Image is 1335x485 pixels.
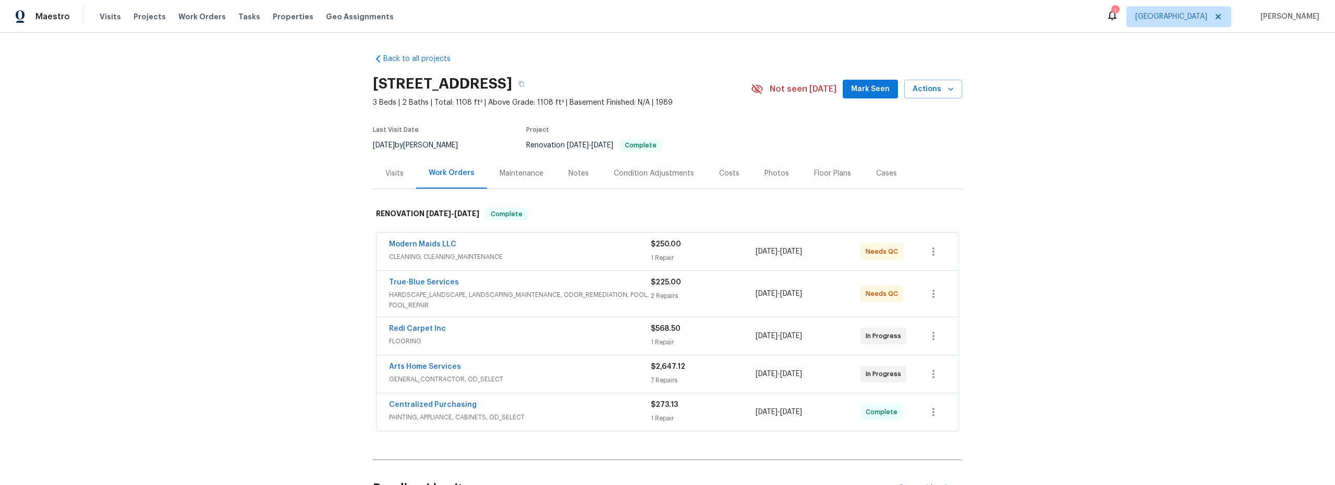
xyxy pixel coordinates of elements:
span: Not seen [DATE] [770,84,836,94]
span: Properties [273,11,313,22]
a: True-Blue Services [389,279,459,286]
span: Complete [487,209,527,219]
a: Centralized Purchasing [389,401,477,408]
span: [DATE] [756,408,778,416]
div: 7 Repairs [651,375,756,385]
span: [DATE] [567,142,589,149]
span: CLEANING, CLEANING_MAINTENANCE [389,252,651,262]
span: - [756,246,802,257]
div: RENOVATION [DATE]-[DATE]Complete [373,197,962,231]
div: Costs [719,168,739,179]
span: Renovation [526,142,662,149]
span: Actions [913,83,954,96]
span: [GEOGRAPHIC_DATA] [1135,11,1207,22]
span: - [426,210,479,217]
span: $250.00 [651,241,681,248]
span: $568.50 [651,325,681,332]
span: - [756,407,802,417]
span: In Progress [866,331,905,341]
span: Complete [621,142,661,148]
span: Needs QC [866,289,902,299]
span: HARDSCAPE_LANDSCAPE, LANDSCAPING_MAINTENANCE, ODOR_REMEDIATION, POOL, POOL_REPAIR [389,290,651,310]
div: 1 [1111,6,1119,17]
a: Redi Carpet Inc [389,325,446,332]
span: [DATE] [780,290,802,297]
h2: [STREET_ADDRESS] [373,79,512,89]
div: 2 Repairs [651,291,756,301]
span: [DATE] [426,210,451,217]
span: PAINTING, APPLIANCE, CABINETS, OD_SELECT [389,412,651,422]
span: - [756,331,802,341]
span: Tasks [238,13,260,20]
span: [DATE] [780,370,802,378]
span: $273.13 [651,401,678,408]
h6: RENOVATION [376,208,479,220]
div: Work Orders [429,168,475,178]
a: Modern Maids LLC [389,241,456,248]
button: Copy Address [512,74,531,93]
button: Mark Seen [843,80,898,99]
div: Condition Adjustments [614,168,694,179]
span: Visits [100,11,121,22]
span: Mark Seen [851,83,890,96]
div: Visits [385,168,404,179]
span: - [567,142,613,149]
div: Cases [876,168,897,179]
span: Projects [133,11,166,22]
span: [DATE] [756,370,778,378]
div: Maintenance [500,168,543,179]
div: Notes [568,168,589,179]
span: Last Visit Date [373,127,419,133]
div: by [PERSON_NAME] [373,139,470,152]
span: [DATE] [780,408,802,416]
span: $2,647.12 [651,363,685,370]
span: FLOORING [389,336,651,346]
span: Geo Assignments [326,11,394,22]
span: Needs QC [866,246,902,257]
span: Work Orders [178,11,226,22]
span: [DATE] [756,248,778,255]
div: Floor Plans [814,168,851,179]
div: 1 Repair [651,337,756,347]
span: - [756,289,802,299]
span: [DATE] [780,332,802,340]
span: [DATE] [373,142,395,149]
div: 1 Repair [651,253,756,263]
span: [DATE] [454,210,479,217]
div: 1 Repair [651,413,756,424]
span: Project [526,127,549,133]
a: Arts Home Services [389,363,461,370]
span: Complete [866,407,902,417]
span: GENERAL_CONTRACTOR, OD_SELECT [389,374,651,384]
span: [DATE] [756,290,778,297]
span: Maestro [35,11,70,22]
span: $225.00 [651,279,681,286]
button: Actions [904,80,962,99]
span: - [756,369,802,379]
span: [DATE] [780,248,802,255]
span: [DATE] [591,142,613,149]
span: [PERSON_NAME] [1256,11,1319,22]
span: 3 Beds | 2 Baths | Total: 1108 ft² | Above Grade: 1108 ft² | Basement Finished: N/A | 1989 [373,97,751,108]
span: In Progress [866,369,905,379]
span: [DATE] [756,332,778,340]
div: Photos [764,168,789,179]
a: Back to all projects [373,54,473,64]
